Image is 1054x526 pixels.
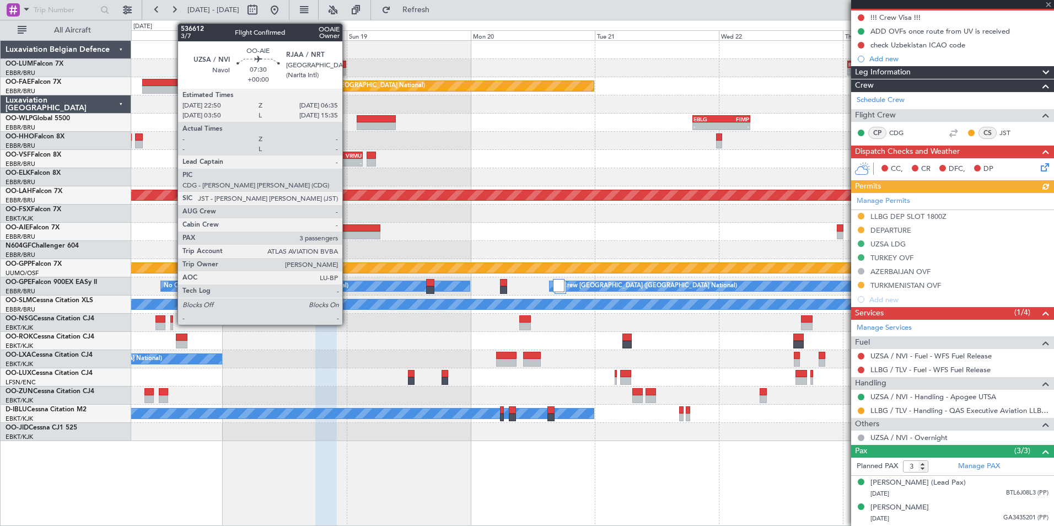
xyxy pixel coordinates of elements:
span: Leg Information [855,66,911,79]
a: OO-ZUNCessna Citation CJ4 [6,388,94,395]
div: - [337,159,362,166]
a: EBKT/KJK [6,396,33,405]
a: EBKT/KJK [6,433,33,441]
span: OO-LUX [6,370,31,377]
a: EBBR/BRU [6,69,35,77]
span: N604GF [6,243,31,249]
div: ADD OVFs once route from UV is received [870,26,1010,36]
div: CS [978,127,997,139]
span: OO-NSG [6,315,33,322]
span: DP [983,164,993,175]
a: Schedule Crew [857,95,905,106]
a: OO-ELKFalcon 8X [6,170,61,176]
div: RKSS [848,61,873,68]
a: CDG [889,128,914,138]
div: check Uzbekistan ICAO code [870,40,965,50]
span: Handling [855,377,886,390]
span: OO-VSF [6,152,31,158]
div: Fri 17 [99,30,223,40]
span: [DATE] [870,514,889,523]
a: OO-ROKCessna Citation CJ4 [6,334,94,340]
div: - [237,141,265,148]
span: OO-FSX [6,206,31,213]
a: UZSA / NVI - Handling - Apogee UTSA [870,392,996,401]
a: EBBR/BRU [6,124,35,132]
span: Refresh [393,6,439,14]
span: OO-LUM [6,61,33,67]
span: Others [855,418,879,431]
span: Services [855,307,884,320]
div: LROP [209,134,237,141]
span: OO-WLP [6,115,33,122]
div: [PERSON_NAME] (Lead Pax) [870,477,966,489]
a: EBBR/BRU [6,251,35,259]
div: !!! Crew Visa !!! [870,13,921,22]
a: LFSN/ENC [6,378,36,387]
a: OO-AIEFalcon 7X [6,224,60,231]
a: LLBG / TLV - Handling - QAS Executive Aviation LLBG / TLV [870,406,1048,415]
a: UZSA / NVI - Overnight [870,433,948,442]
div: Wed 22 [719,30,843,40]
span: Pax [855,445,867,458]
a: EBBR/BRU [6,287,35,296]
div: No Crew [GEOGRAPHIC_DATA] ([GEOGRAPHIC_DATA] National) [552,278,737,294]
span: Crew [855,79,874,92]
div: - [209,141,237,148]
span: OO-ELK [6,170,30,176]
a: EBKT/KJK [6,214,33,223]
a: OO-FSXFalcon 7X [6,206,61,213]
div: No Crew [GEOGRAPHIC_DATA] ([GEOGRAPHIC_DATA] National) [164,278,348,294]
a: EBBR/BRU [6,87,35,95]
span: (3/3) [1014,445,1030,457]
span: DFC, [949,164,965,175]
div: Add new [869,54,1048,63]
a: EBBR/BRU [6,160,35,168]
a: D-IBLUCessna Citation M2 [6,406,87,413]
a: OO-NSGCessna Citation CJ4 [6,315,94,322]
span: OO-ROK [6,334,33,340]
span: Dispatch Checks and Weather [855,146,960,158]
span: [DATE] - [DATE] [187,5,239,15]
span: D-IBLU [6,406,27,413]
span: (1/4) [1014,307,1030,318]
span: OO-ZUN [6,388,33,395]
div: Sat 18 [223,30,347,40]
a: JST [999,128,1024,138]
a: EBBR/BRU [6,142,35,150]
a: LLBG / TLV - Fuel - WFS Fuel Release [870,365,991,374]
a: OO-WLPGlobal 5500 [6,115,70,122]
span: OO-JID [6,425,29,431]
span: BTL6J08L3 (PP) [1006,489,1048,498]
a: OO-GPPFalcon 7X [6,261,62,267]
div: - [848,68,873,75]
a: OO-FAEFalcon 7X [6,79,61,85]
div: FIMP [721,116,749,122]
div: Thu 23 [843,30,967,40]
a: EBBR/BRU [6,233,35,241]
span: GA3435201 (PP) [1003,513,1048,523]
div: EBLG [693,116,722,122]
span: CC, [891,164,903,175]
div: EBBR [311,152,336,159]
a: OO-LAHFalcon 7X [6,188,62,195]
input: Trip Number [34,2,97,18]
a: UUMO/OSF [6,269,39,277]
div: [DATE] [133,22,152,31]
span: Fuel [855,336,870,349]
a: Manage Services [857,323,912,334]
a: OO-JIDCessna CJ1 525 [6,425,77,431]
div: Sun 19 [347,30,471,40]
span: OO-FAE [6,79,31,85]
div: - [693,123,722,130]
a: OO-VSFFalcon 8X [6,152,61,158]
a: OO-LUXCessna Citation CJ4 [6,370,93,377]
span: CR [921,164,931,175]
a: EBKT/KJK [6,415,33,423]
a: N604GFChallenger 604 [6,243,79,249]
label: Planned PAX [857,461,898,472]
span: OO-SLM [6,297,32,304]
div: CP [868,127,886,139]
a: OO-GPEFalcon 900EX EASy II [6,279,97,286]
span: OO-GPP [6,261,31,267]
span: [DATE] [870,490,889,498]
